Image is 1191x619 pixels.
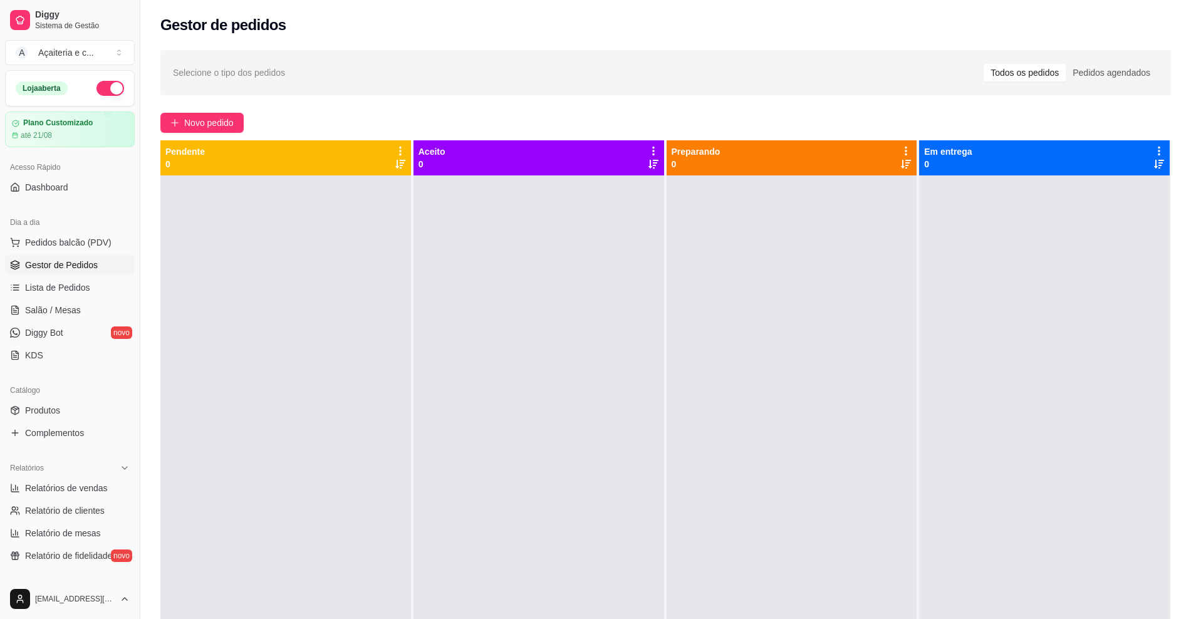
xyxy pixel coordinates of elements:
[5,212,135,232] div: Dia a dia
[924,145,972,158] p: Em entrega
[1066,64,1157,81] div: Pedidos agendados
[16,81,68,95] div: Loja aberta
[5,423,135,443] a: Complementos
[184,116,234,130] span: Novo pedido
[35,21,130,31] span: Sistema de Gestão
[25,259,98,271] span: Gestor de Pedidos
[160,113,244,133] button: Novo pedido
[25,236,112,249] span: Pedidos balcão (PDV)
[5,546,135,566] a: Relatório de fidelidadenovo
[419,158,445,170] p: 0
[25,304,81,316] span: Salão / Mesas
[173,66,285,80] span: Selecione o tipo dos pedidos
[96,81,124,96] button: Alterar Status
[25,349,43,362] span: KDS
[5,523,135,543] a: Relatório de mesas
[5,40,135,65] button: Select a team
[5,5,135,35] a: DiggySistema de Gestão
[419,145,445,158] p: Aceito
[165,145,205,158] p: Pendente
[984,64,1066,81] div: Todos os pedidos
[21,130,52,140] article: até 21/08
[5,380,135,400] div: Catálogo
[25,181,68,194] span: Dashboard
[10,463,44,473] span: Relatórios
[25,281,90,294] span: Lista de Pedidos
[35,594,115,604] span: [EMAIL_ADDRESS][DOMAIN_NAME]
[25,482,108,494] span: Relatórios de vendas
[25,326,63,339] span: Diggy Bot
[160,15,286,35] h2: Gestor de pedidos
[5,300,135,320] a: Salão / Mesas
[5,177,135,197] a: Dashboard
[25,504,105,517] span: Relatório de clientes
[5,478,135,498] a: Relatórios de vendas
[672,145,720,158] p: Preparando
[5,255,135,275] a: Gestor de Pedidos
[5,323,135,343] a: Diggy Botnovo
[16,46,28,59] span: A
[165,158,205,170] p: 0
[924,158,972,170] p: 0
[5,157,135,177] div: Acesso Rápido
[5,112,135,147] a: Plano Customizadoaté 21/08
[5,232,135,252] button: Pedidos balcão (PDV)
[38,46,94,59] div: Açaiteria e c ...
[25,549,112,562] span: Relatório de fidelidade
[23,118,93,128] article: Plano Customizado
[35,9,130,21] span: Diggy
[5,501,135,521] a: Relatório de clientes
[5,345,135,365] a: KDS
[25,527,101,539] span: Relatório de mesas
[672,158,720,170] p: 0
[5,400,135,420] a: Produtos
[25,427,84,439] span: Complementos
[170,118,179,127] span: plus
[5,278,135,298] a: Lista de Pedidos
[25,404,60,417] span: Produtos
[5,584,135,614] button: [EMAIL_ADDRESS][DOMAIN_NAME]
